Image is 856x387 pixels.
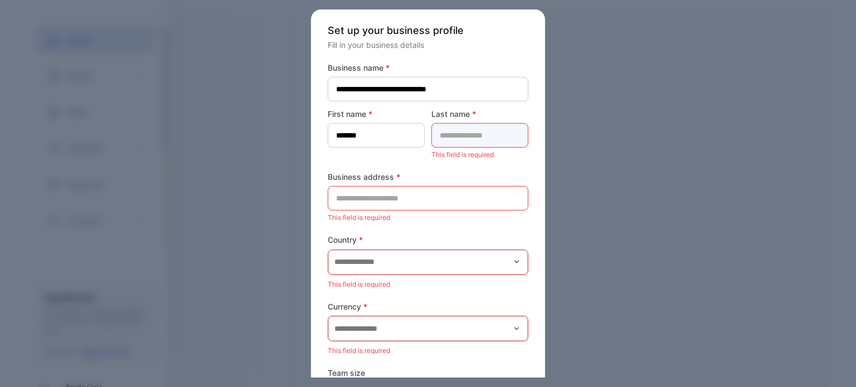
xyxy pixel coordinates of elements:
p: This field is required [328,344,528,358]
label: Country [328,234,528,246]
p: This field is required [328,210,528,225]
label: Currency [328,301,528,312]
p: Fill in your business details [328,39,528,51]
p: This field is required [328,277,528,292]
p: This field is required [431,148,528,162]
label: Team size [328,367,528,379]
p: Set up your business profile [328,23,528,38]
label: First name [328,108,425,120]
label: Business address [328,171,528,183]
label: Last name [431,108,528,120]
label: Business name [328,62,528,74]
